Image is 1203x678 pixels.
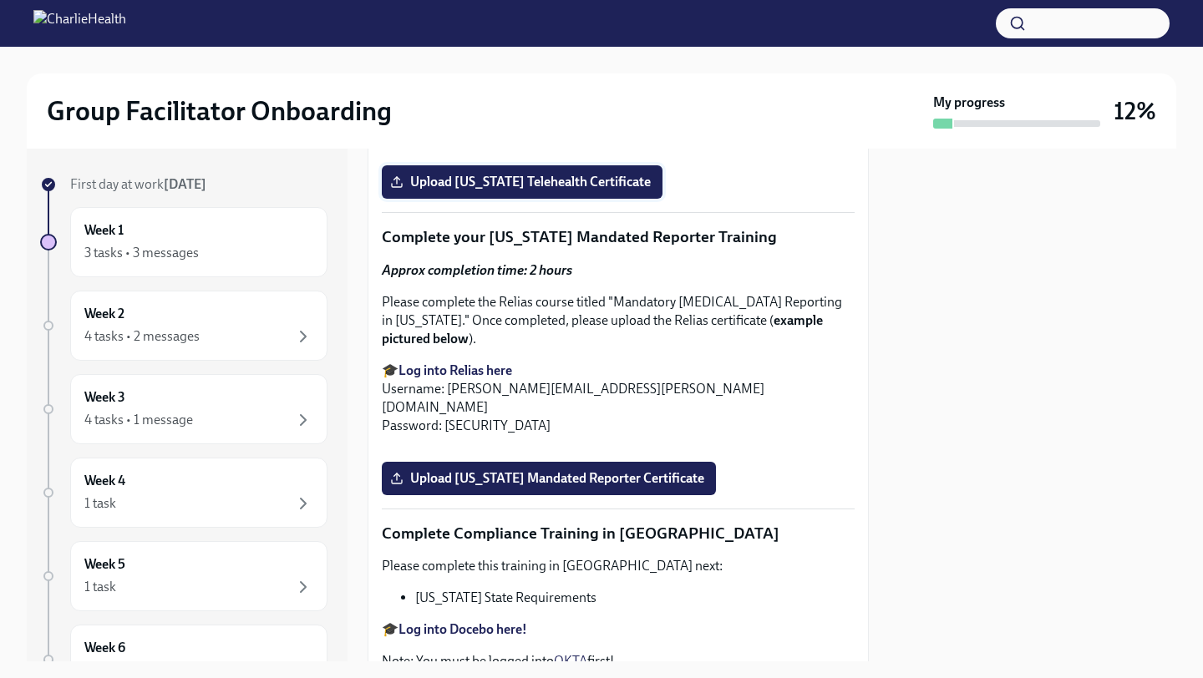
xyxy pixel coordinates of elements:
h6: Week 1 [84,221,124,240]
label: Upload [US_STATE] Mandated Reporter Certificate [382,462,716,495]
strong: Approx completion time: 2 hours [382,262,572,278]
h3: 12% [1114,96,1156,126]
p: Note: You must be logged into first! [382,652,855,670]
div: 4 tasks • 1 message [84,411,193,429]
a: Week 24 tasks • 2 messages [40,291,327,361]
div: 3 tasks • 3 messages [84,244,199,262]
li: [US_STATE] State Requirements [415,589,855,607]
h6: Week 5 [84,555,125,574]
p: Complete Compliance Training in [GEOGRAPHIC_DATA] [382,523,855,544]
h6: Week 4 [84,472,125,490]
p: Please complete the Relias course titled "Mandatory [MEDICAL_DATA] Reporting in [US_STATE]." Once... [382,293,855,348]
h6: Week 6 [84,639,125,657]
label: Upload [US_STATE] Telehealth Certificate [382,165,662,199]
p: 🎓 Username: [PERSON_NAME][EMAIL_ADDRESS][PERSON_NAME][DOMAIN_NAME] Password: [SECURITY_DATA] [382,362,855,435]
a: Week 34 tasks • 1 message [40,374,327,444]
a: OKTA [554,653,587,669]
span: Upload [US_STATE] Telehealth Certificate [393,174,651,190]
p: Please complete this training in [GEOGRAPHIC_DATA] next: [382,557,855,575]
span: First day at work [70,176,206,192]
p: 🎓 [382,620,855,639]
a: Log into Docebo here! [398,621,527,637]
strong: example pictured below [382,312,823,347]
h2: Group Facilitator Onboarding [47,94,392,128]
img: CharlieHealth [33,10,126,37]
h6: Week 3 [84,388,125,407]
div: 4 tasks • 2 messages [84,327,200,346]
p: Complete your [US_STATE] Mandated Reporter Training [382,226,855,248]
a: Log into Relias here [398,362,512,378]
strong: [DATE] [164,176,206,192]
strong: My progress [933,94,1005,112]
h6: Week 2 [84,305,124,323]
a: First day at work[DATE] [40,175,327,194]
div: 1 task [84,578,116,596]
span: Upload [US_STATE] Mandated Reporter Certificate [393,470,704,487]
a: Week 51 task [40,541,327,611]
a: Week 41 task [40,458,327,528]
div: 1 task [84,494,116,513]
a: Week 13 tasks • 3 messages [40,207,327,277]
